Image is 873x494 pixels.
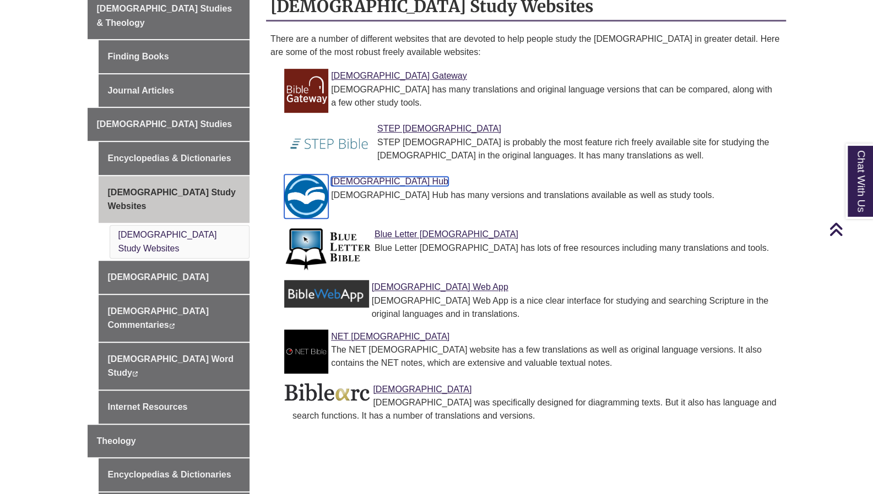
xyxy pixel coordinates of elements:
span: Theology [97,436,136,446]
a: Back to Top [829,222,870,237]
a: Link to Bible Hub [DEMOGRAPHIC_DATA] Hub [331,177,448,186]
p: There are a number of different websites that are devoted to help people study the [DEMOGRAPHIC_D... [270,32,782,59]
div: The NET [DEMOGRAPHIC_DATA] website has a few translations as well as original language versions. ... [292,343,777,370]
i: This link opens in a new window [132,371,138,376]
a: Theology [88,425,250,458]
a: Internet Resources [99,391,250,424]
div: [DEMOGRAPHIC_DATA] Hub has many versions and translations available as well as study tools. [292,189,777,202]
a: [DEMOGRAPHIC_DATA] Study Websites [99,176,250,223]
a: Encyclopedias & Dictionaries [99,142,250,175]
img: Link to Bible Gateway [284,69,328,113]
i: This link opens in a new window [169,323,175,328]
img: Link to Bible Hub [284,174,328,218]
span: [DEMOGRAPHIC_DATA] Studies & Theology [97,4,232,28]
a: [DEMOGRAPHIC_DATA] [99,261,250,294]
a: Encyclopedias & Dictionaries [99,458,250,491]
div: Blue Letter [DEMOGRAPHIC_DATA] has lots of free resources including many translations and tools. [292,241,777,255]
a: Finding Books [99,40,250,73]
img: Link to Blue Letter Bible [284,227,372,271]
a: Link to Biblearc [DEMOGRAPHIC_DATA] [373,385,471,394]
img: Link to Bible Web App [284,280,369,308]
div: [DEMOGRAPHIC_DATA] Web App is a nice clear interface for studying and searching Scripture in the ... [292,294,777,321]
img: Link to STEP Bible [284,122,375,166]
a: Link to Blue Letter Bible Blue Letter [DEMOGRAPHIC_DATA] [375,229,518,239]
div: [DEMOGRAPHIC_DATA] was specifically designed for diagramming texts. But it also has language and ... [292,396,777,422]
a: Link to Bible Gateway [DEMOGRAPHIC_DATA] Gateway [331,71,467,80]
a: Link to Bible Web App [DEMOGRAPHIC_DATA] Web App [372,282,508,292]
a: [DEMOGRAPHIC_DATA] Studies [88,108,250,141]
img: Link to NET Bible [284,330,328,374]
a: Link to NET Bible NET [DEMOGRAPHIC_DATA] [331,332,449,341]
a: Link to STEP Bible STEP [DEMOGRAPHIC_DATA] [377,124,501,133]
a: [DEMOGRAPHIC_DATA] Word Study [99,343,250,389]
a: Journal Articles [99,74,250,107]
div: [DEMOGRAPHIC_DATA] has many translations and original language versions that can be compared, alo... [292,83,777,109]
a: [DEMOGRAPHIC_DATA] Commentaries [99,295,250,342]
img: Link to Biblearc [284,382,370,402]
span: [DEMOGRAPHIC_DATA] Studies [97,119,232,129]
div: STEP [DEMOGRAPHIC_DATA] is probably the most feature rich freely available site for studying the ... [292,136,777,162]
a: [DEMOGRAPHIC_DATA] Study Websites [118,230,217,254]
